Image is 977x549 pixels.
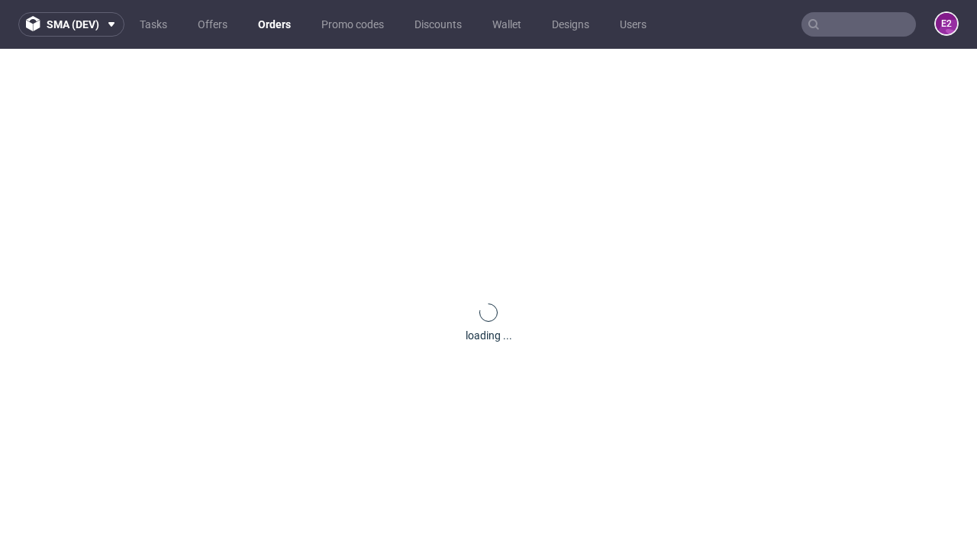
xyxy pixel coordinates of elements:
a: Users [611,12,656,37]
a: Discounts [405,12,471,37]
figcaption: e2 [936,13,957,34]
span: sma (dev) [47,19,99,30]
a: Orders [249,12,300,37]
a: Designs [543,12,598,37]
a: Promo codes [312,12,393,37]
a: Tasks [131,12,176,37]
a: Offers [189,12,237,37]
div: loading ... [466,328,512,343]
button: sma (dev) [18,12,124,37]
a: Wallet [483,12,530,37]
